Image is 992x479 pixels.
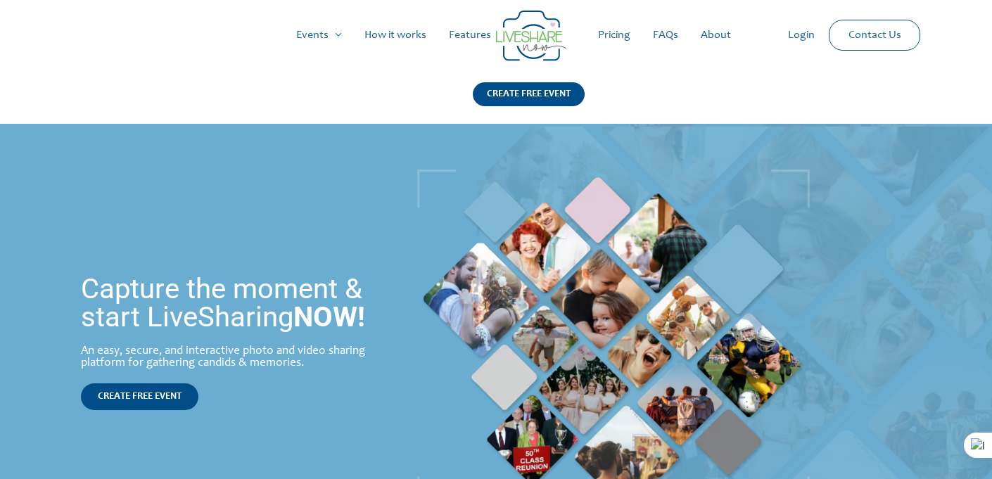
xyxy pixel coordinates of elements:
strong: NOW! [293,300,365,333]
a: About [689,13,742,58]
a: Events [285,13,353,58]
a: Contact Us [837,20,912,50]
div: CREATE FREE EVENT [473,82,585,106]
span: CREATE FREE EVENT [98,392,182,402]
a: CREATE FREE EVENT [81,383,198,410]
div: An easy, secure, and interactive photo and video sharing platform for gathering candids & memories. [81,345,393,369]
img: Group 14 | Live Photo Slideshow for Events | Create Free Events Album for Any Occasion [496,11,566,61]
a: How it works [353,13,438,58]
h1: Capture the moment & start LiveSharing [81,275,393,331]
a: Pricing [587,13,642,58]
nav: Site Navigation [25,13,967,58]
a: Login [777,13,826,58]
a: Features [438,13,502,58]
a: CREATE FREE EVENT [473,82,585,124]
a: FAQs [642,13,689,58]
